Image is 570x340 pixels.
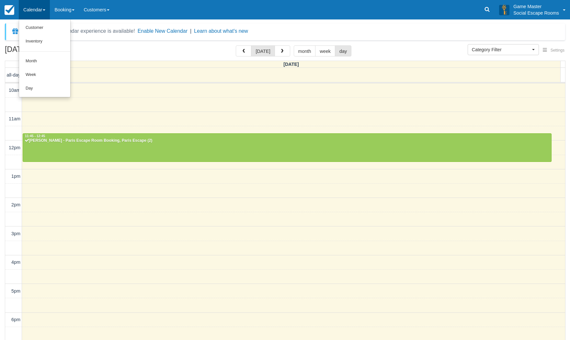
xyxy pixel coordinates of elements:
a: Month [19,55,70,68]
span: 12pm [9,145,20,150]
img: checkfront-main-nav-mini-logo.png [5,5,14,15]
a: Inventory [19,35,70,48]
span: 11am [9,116,20,121]
img: A3 [499,5,509,15]
span: 4pm [11,260,20,265]
a: Learn about what's new [194,28,248,34]
button: day [335,45,351,56]
button: month [294,45,316,56]
span: 11:45 - 12:45 [25,134,45,138]
ul: Calendar [19,19,71,97]
a: 11:45 - 12:45[PERSON_NAME] - Paris Escape Room Booking, Paris Escape (2) [23,133,552,162]
span: 10am [9,88,20,93]
button: [DATE] [251,45,275,56]
span: Category Filter [472,46,530,53]
span: 1pm [11,174,20,179]
div: [PERSON_NAME] - Paris Escape Room Booking, Paris Escape (2) [25,138,550,143]
div: A new Booking Calendar experience is available! [22,27,135,35]
button: week [315,45,335,56]
span: [DATE] [283,62,299,67]
p: Game Master [513,3,559,10]
span: 2pm [11,202,20,207]
span: | [190,28,191,34]
span: 3pm [11,231,20,236]
button: Category Filter [468,44,539,55]
h2: [DATE] [5,45,87,57]
span: Settings [551,48,564,53]
span: 6pm [11,317,20,322]
button: Settings [539,46,568,55]
a: Week [19,68,70,82]
button: Enable New Calendar [138,28,188,34]
a: Customer [19,21,70,35]
span: all-day [7,72,20,78]
span: 5pm [11,288,20,294]
p: Social Escape Rooms [513,10,559,16]
a: Day [19,82,70,95]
